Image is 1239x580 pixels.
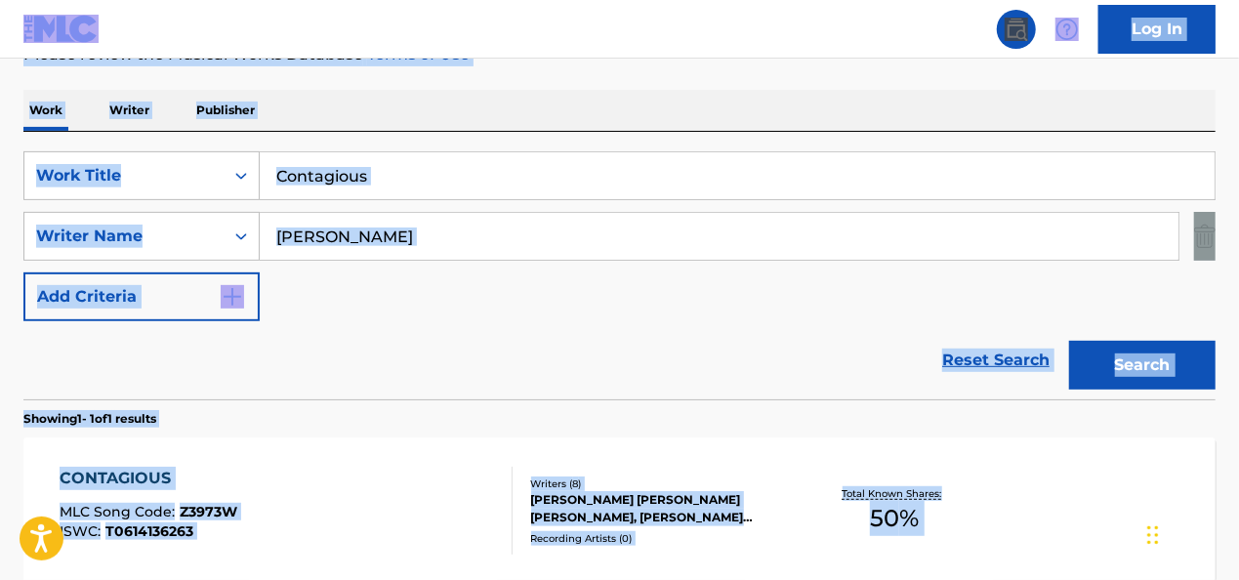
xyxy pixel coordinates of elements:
[23,410,156,428] p: Showing 1 - 1 of 1 results
[36,225,212,248] div: Writer Name
[60,467,237,490] div: CONTAGIOUS
[60,522,105,540] span: ISWC :
[190,90,261,131] p: Publisher
[180,503,237,520] span: Z3973W
[531,491,796,526] div: [PERSON_NAME] [PERSON_NAME] [PERSON_NAME], [PERSON_NAME] [PERSON_NAME], [PERSON_NAME], [PERSON_NA...
[531,531,796,546] div: Recording Artists ( 0 )
[1147,506,1159,564] div: Drag
[23,90,68,131] p: Work
[870,501,919,536] span: 50 %
[1069,341,1216,390] button: Search
[932,339,1059,382] a: Reset Search
[221,285,244,309] img: 9d2ae6d4665cec9f34b9.svg
[531,476,796,491] div: Writers ( 8 )
[1048,10,1087,49] div: Help
[105,522,193,540] span: T0614136263
[23,15,99,43] img: MLC Logo
[1098,5,1216,54] a: Log In
[1005,18,1028,41] img: search
[1194,212,1216,261] img: Delete Criterion
[997,10,1036,49] a: Public Search
[843,486,947,501] p: Total Known Shares:
[23,272,260,321] button: Add Criteria
[60,503,180,520] span: MLC Song Code :
[1141,486,1239,580] iframe: Chat Widget
[36,164,212,187] div: Work Title
[103,90,155,131] p: Writer
[1055,18,1079,41] img: help
[23,151,1216,399] form: Search Form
